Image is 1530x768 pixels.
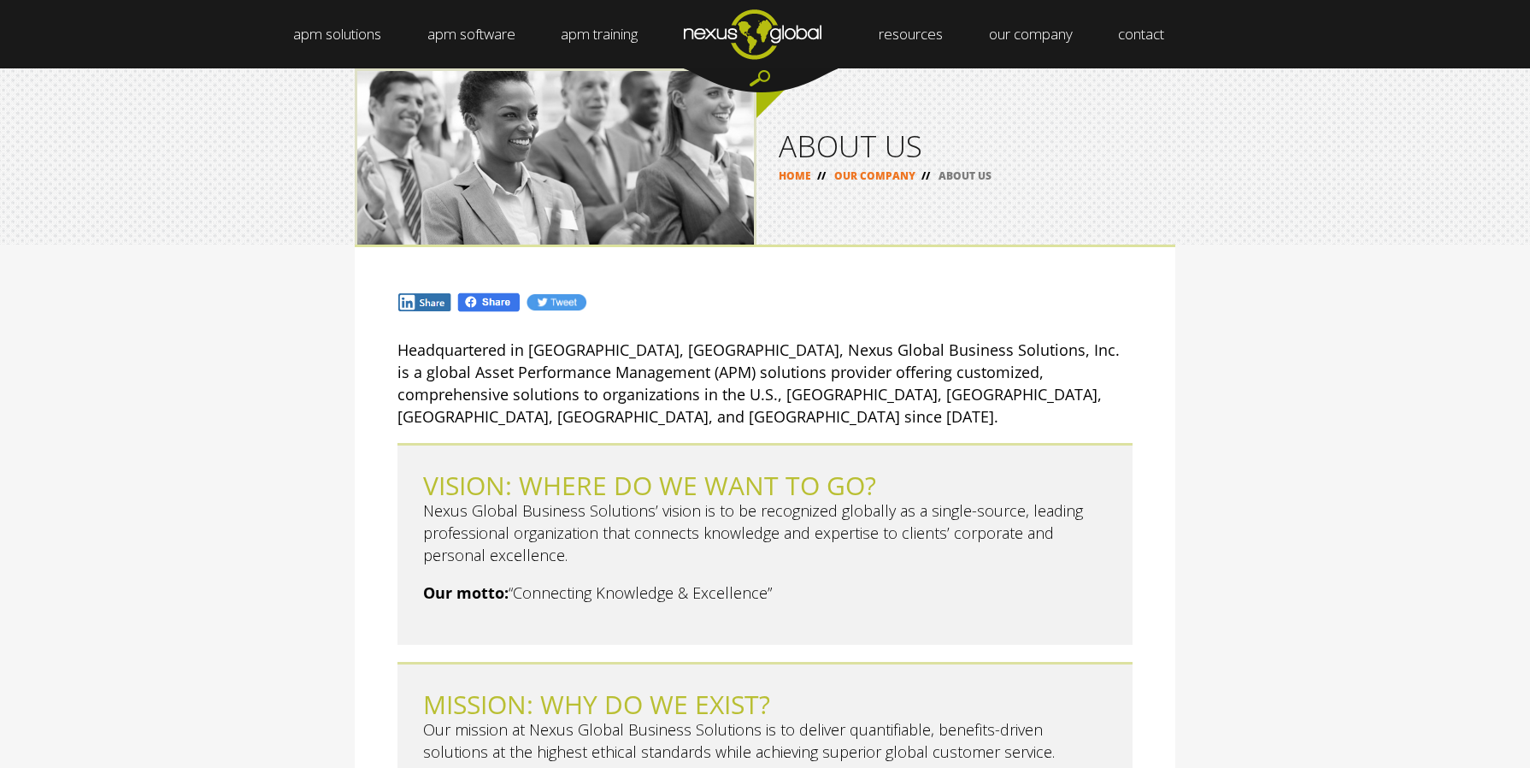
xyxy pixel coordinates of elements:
span: // [811,168,832,183]
strong: Our motto: [423,582,509,603]
a: HOME [779,168,811,183]
span: // [915,168,936,183]
h2: VISION: WHERE DO WE WANT TO GO? [423,471,1107,499]
p: “Connecting Knowledge & Excellence” [423,582,1107,604]
p: Our mission at Nexus Global Business Solutions is to deliver quantifiable, benefits-driven soluti... [423,718,1107,763]
p: Headquartered in [GEOGRAPHIC_DATA], [GEOGRAPHIC_DATA], Nexus Global Business Solutions, Inc. is a... [397,339,1133,428]
img: Tw.jpg [526,292,587,312]
p: Nexus Global Business Solutions’ vision is to be recognized globally as a single-source, leading ... [423,499,1107,566]
h2: MISSION: WHY DO WE EXIST? [423,690,1107,718]
a: OUR COMPANY [834,168,915,183]
img: Fb.png [456,292,521,313]
h1: ABOUT US [779,131,1153,161]
img: In.jpg [397,292,452,312]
